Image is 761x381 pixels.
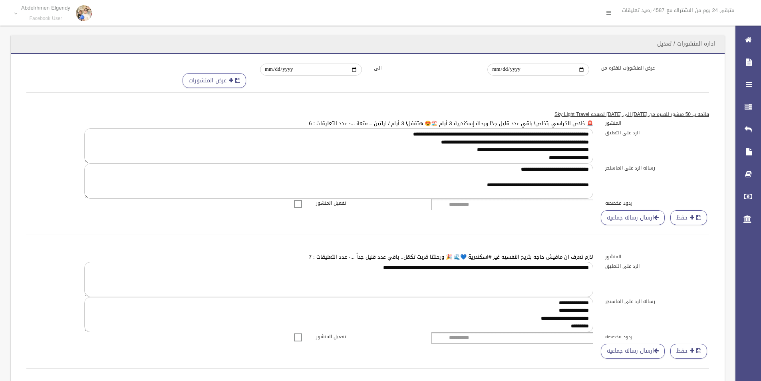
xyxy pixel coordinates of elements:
[368,64,482,72] label: الى
[599,297,715,306] label: رساله الرد على الماسنجر
[554,110,709,119] u: قائمه ب 50 منشور للفتره من [DATE] الى [DATE] لصفحه Sky Light Travel
[599,332,715,341] label: ردود مخصصه
[309,118,593,128] a: 🚨 خلاص الكراسي بتخلص! باقي عدد قليل جدًا ورحلة إسكندرية 3 أيام 🏖️😍 هتقفل! 3 أيام / ليلتين = متعة ...
[595,64,709,72] label: عرض المنشورات للفتره من
[310,332,426,341] label: تفعيل المنشور
[601,344,665,359] a: ارسال رساله جماعيه
[599,252,715,261] label: المنشور
[183,73,246,88] button: عرض المنشورات
[648,36,725,52] header: اداره المنشورات / تعديل
[21,16,70,22] small: Facebook User
[21,5,70,11] p: Abdelrhmen Elgendy
[599,119,715,128] label: المنشور
[310,199,426,207] label: تفعيل المنشور
[599,164,715,172] label: رساله الرد على الماسنجر
[599,128,715,137] label: الرد على التعليق
[599,199,715,207] label: ردود مخصصه
[670,344,707,359] button: حفظ
[309,252,593,262] a: لازم تعرف ان مافيش حاجه بتريح النفسيه غير #اسكندرية 💙🌊 🎉 ورحلتنا قربت تكمّل.. باقي عدد قليل جداً ...
[670,210,707,225] button: حفظ
[599,262,715,271] label: الرد على التعليق
[601,210,665,225] a: ارسال رساله جماعيه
